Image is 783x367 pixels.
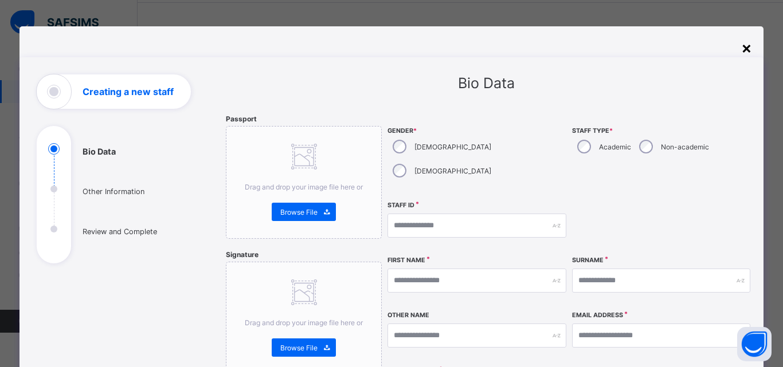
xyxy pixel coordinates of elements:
label: Non-academic [661,143,709,151]
h1: Creating a new staff [83,87,174,96]
label: Surname [572,256,604,264]
div: × [741,38,752,57]
label: First Name [387,256,425,264]
span: Gender [387,127,566,135]
label: Academic [599,143,631,151]
span: Signature [226,250,259,259]
span: Browse File [280,344,318,352]
label: Other Name [387,311,429,319]
button: Open asap [737,327,772,361]
span: Drag and drop your image file here or [245,318,363,327]
label: [DEMOGRAPHIC_DATA] [414,167,491,175]
label: [DEMOGRAPHIC_DATA] [414,143,491,151]
span: Bio Data [458,74,515,92]
span: Passport [226,115,257,123]
span: Drag and drop your image file here or [245,183,363,191]
div: Drag and drop your image file here orBrowse File [226,126,382,239]
span: Browse File [280,208,318,216]
label: Staff ID [387,202,414,209]
span: Staff Type [572,127,750,135]
label: Email Address [572,311,623,319]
